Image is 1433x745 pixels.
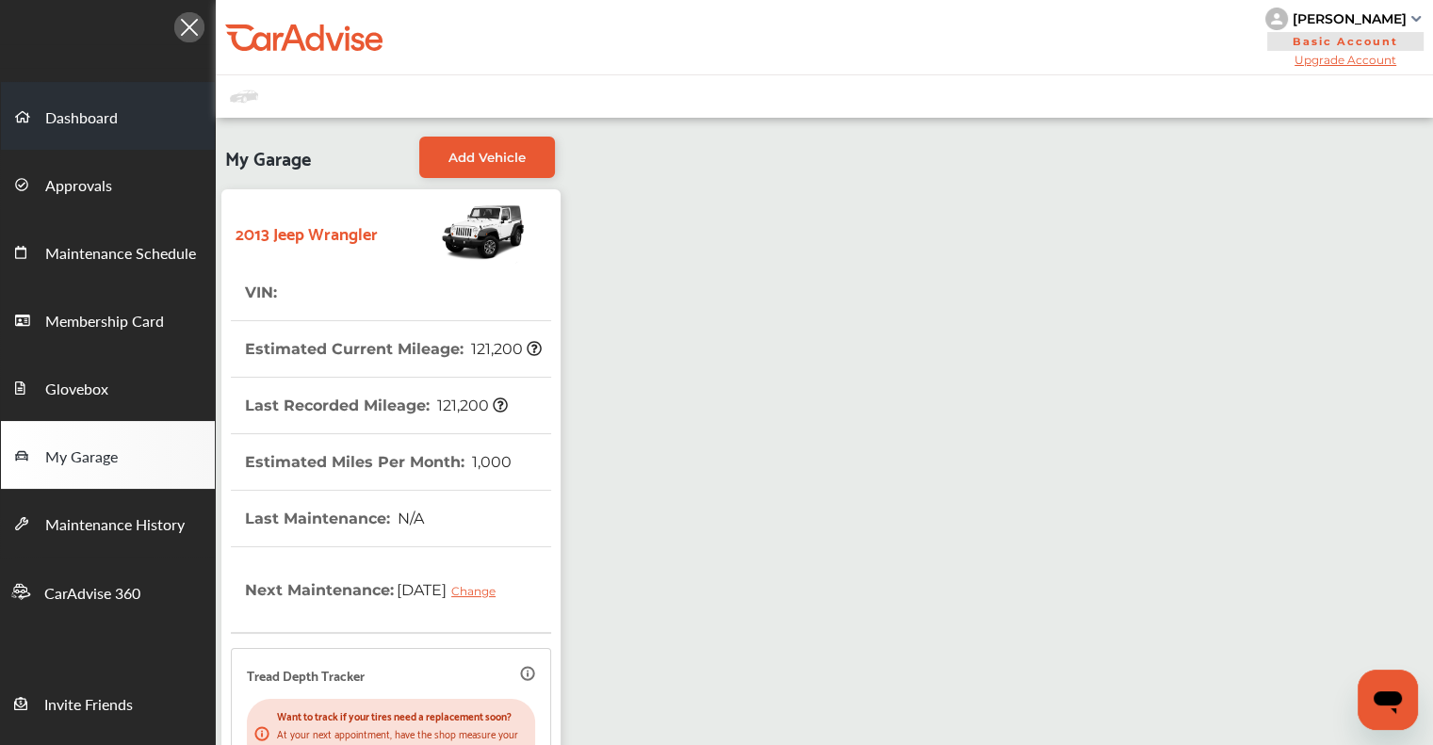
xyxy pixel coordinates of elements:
span: [DATE] [394,566,510,613]
span: Approvals [45,174,112,199]
span: Invite Friends [44,693,133,718]
img: sCxJUJ+qAmfqhQGDUl18vwLg4ZYJ6CxN7XmbOMBAAAAAElFTkSuQmCC [1411,16,1421,22]
a: My Garage [1,421,215,489]
span: Membership Card [45,310,164,334]
span: Maintenance Schedule [45,242,196,267]
div: Change [451,584,505,598]
span: Glovebox [45,378,108,402]
a: Add Vehicle [419,137,555,178]
span: My Garage [45,445,118,470]
img: Vehicle [378,199,527,265]
th: Estimated Miles Per Month : [245,434,512,490]
img: placeholder_car.fcab19be.svg [230,85,258,108]
span: 1,000 [469,453,512,471]
span: My Garage [225,137,311,178]
a: Maintenance History [1,489,215,557]
div: [PERSON_NAME] [1293,10,1407,27]
span: Maintenance History [45,513,185,538]
span: Upgrade Account [1265,53,1425,67]
p: Want to track if your tires need a replacement soon? [277,706,528,724]
th: Next Maintenance : [245,547,510,632]
a: Maintenance Schedule [1,218,215,285]
a: Membership Card [1,285,215,353]
span: 121,200 [468,340,542,358]
th: Last Maintenance : [245,491,424,546]
span: Basic Account [1267,32,1424,51]
a: Dashboard [1,82,215,150]
strong: 2013 Jeep Wrangler [236,218,378,247]
a: Approvals [1,150,215,218]
span: Add Vehicle [448,150,526,165]
iframe: Button to launch messaging window [1358,670,1418,730]
th: VIN : [245,265,280,320]
a: Glovebox [1,353,215,421]
span: CarAdvise 360 [44,582,140,607]
th: Estimated Current Mileage : [245,321,542,377]
img: Icon.5fd9dcc7.svg [174,12,204,42]
span: Dashboard [45,106,118,131]
p: Tread Depth Tracker [247,664,365,686]
img: knH8PDtVvWoAbQRylUukY18CTiRevjo20fAtgn5MLBQj4uumYvk2MzTtcAIzfGAtb1XOLVMAvhLuqoNAbL4reqehy0jehNKdM... [1265,8,1288,30]
span: 121,200 [434,397,508,414]
th: Last Recorded Mileage : [245,378,508,433]
span: N/A [395,510,424,527]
